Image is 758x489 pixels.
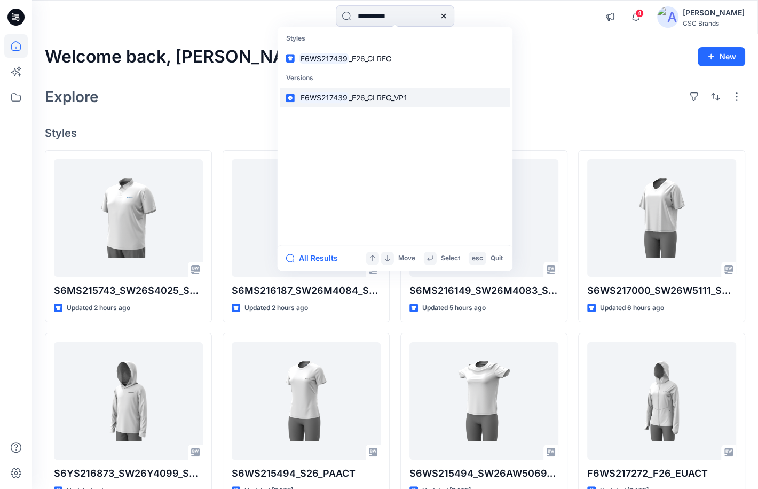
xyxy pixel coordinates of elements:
span: 4 [635,9,644,18]
a: F6WS217272_F26_EUACT [587,342,736,460]
button: New [698,47,745,66]
p: Select [441,253,460,264]
p: S6MS216187_SW26M4084_S26_PAREG [232,283,381,298]
span: _F26_GLREG [349,54,391,63]
p: Quit [491,253,503,264]
p: F6WS217272_F26_EUACT [587,466,736,481]
a: S6WS217000_SW26W5111_S26_GLREL [587,159,736,277]
a: F6WS217439_F26_GLREG_VP1 [280,88,510,107]
p: Versions [280,68,510,88]
p: S6WS217000_SW26W5111_S26_GLREL [587,283,736,298]
div: CSC Brands [683,19,745,27]
p: Styles [280,29,510,49]
a: S6WS215494_SW26AW5069_S26_PAACT [409,342,558,460]
div: [PERSON_NAME] [683,6,745,19]
p: esc [472,253,483,264]
a: S6YS216873_SW26Y4099_S26_GLREG [54,342,203,460]
button: All Results [286,252,345,265]
img: avatar [657,6,678,28]
a: S6WS215494_S26_PAACT [232,342,381,460]
p: Updated 2 hours ago [244,302,308,314]
a: S6MS215743_SW26S4025_S26_EXTREG [54,159,203,277]
h2: Explore [45,88,99,105]
p: S6WS215494_SW26AW5069_S26_PAACT [409,466,558,481]
h2: Welcome back, [PERSON_NAME] [45,47,318,67]
p: Updated 5 hours ago [422,302,486,314]
h4: Styles [45,127,745,139]
p: Move [398,253,415,264]
p: S6WS215494_S26_PAACT [232,466,381,481]
p: Updated 2 hours ago [67,302,130,314]
mark: F6WS217439 [299,92,349,104]
p: S6MS215743_SW26S4025_S26_EXTREG [54,283,203,298]
a: S6MS216187_SW26M4084_S26_PAREG [232,159,381,277]
a: F6WS217439_F26_GLREG [280,49,510,68]
span: _F26_GLREG_VP1 [349,93,407,102]
mark: F6WS217439 [299,52,349,65]
p: Updated 6 hours ago [600,302,664,314]
p: S6MS216149_SW26M4083_S26_PAREG [409,283,558,298]
p: S6YS216873_SW26Y4099_S26_GLREG [54,466,203,481]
